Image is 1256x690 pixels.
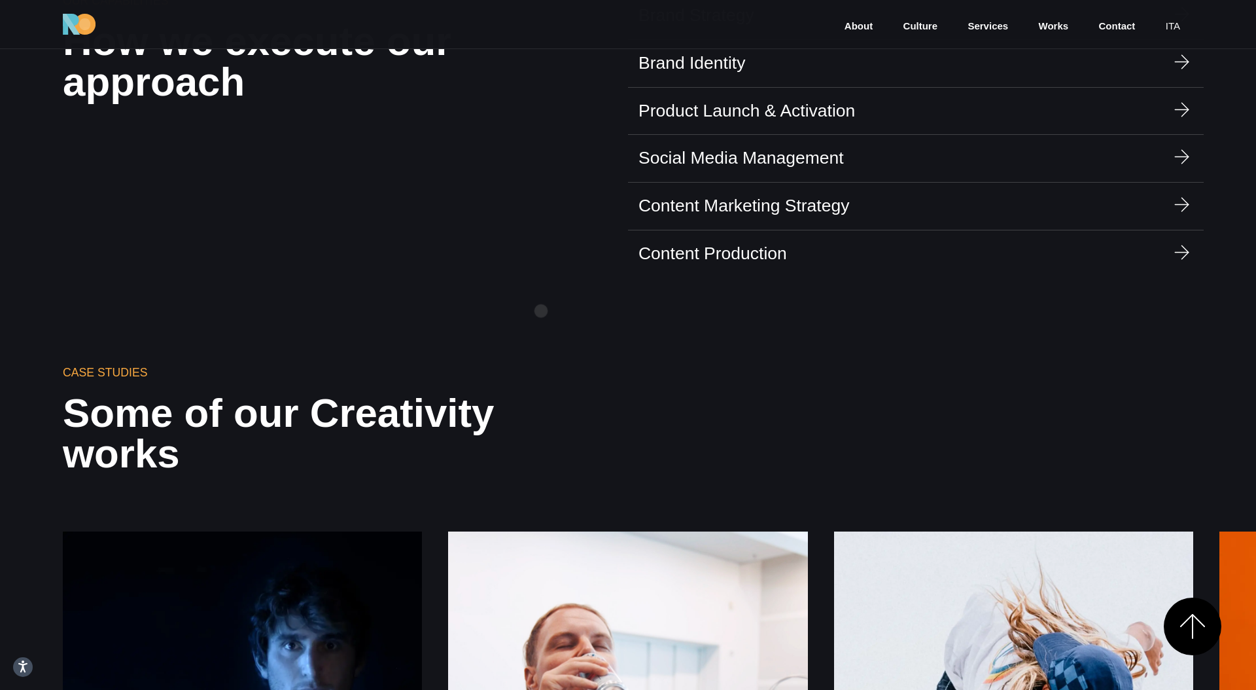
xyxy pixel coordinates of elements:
[638,98,1193,124] a: Product Launch & Activation
[638,50,1193,77] a: Brand Identity
[638,241,1193,267] a: Content Production
[638,145,844,172] div: Social Media Management
[638,98,855,124] div: Product Launch & Activation
[1098,19,1137,34] a: Contact
[843,19,874,34] a: About
[638,193,849,219] div: Content Marketing Strategy
[638,145,1193,172] a: Social Media Management
[966,19,1009,34] a: Services
[638,50,745,77] div: Brand Identity
[1038,19,1070,34] a: Works
[1164,19,1181,34] a: ita
[638,241,787,267] div: Content Production
[63,364,534,381] h6: Case Studies
[63,21,521,102] h2: How we execute our approach
[902,19,939,34] a: Culture
[63,393,534,474] h2: Some of our Creativity works
[638,193,1193,219] a: Content Marketing Strategy
[63,14,96,35] img: Ride On Agency Logo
